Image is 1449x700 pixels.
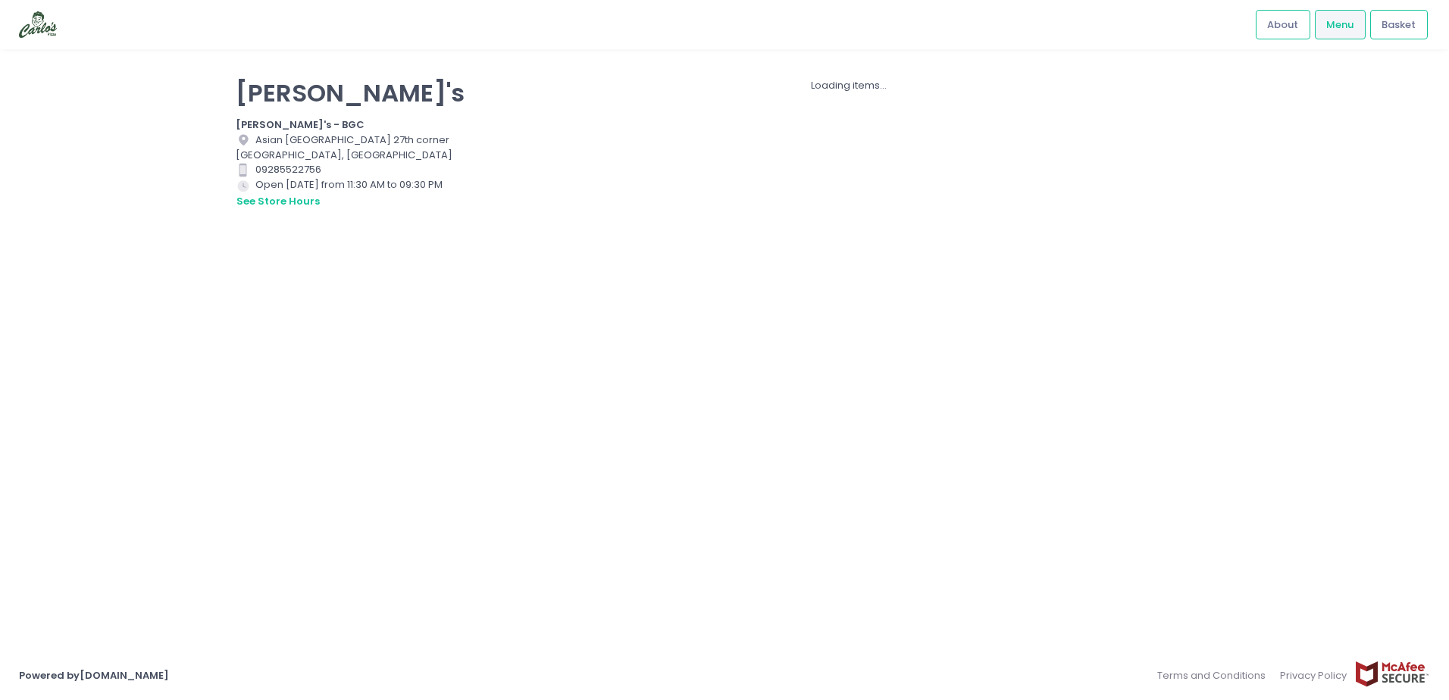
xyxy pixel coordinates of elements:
[236,78,466,108] p: [PERSON_NAME]'s
[1326,17,1354,33] span: Menu
[1382,17,1416,33] span: Basket
[1354,661,1430,687] img: mcafee-secure
[485,78,1213,93] div: Loading items...
[236,117,365,132] b: [PERSON_NAME]'s - BGC
[1267,17,1298,33] span: About
[1256,10,1310,39] a: About
[236,133,466,163] div: Asian [GEOGRAPHIC_DATA] 27th corner [GEOGRAPHIC_DATA], [GEOGRAPHIC_DATA]
[19,11,57,38] img: logo
[1315,10,1366,39] a: Menu
[1273,661,1355,690] a: Privacy Policy
[1157,661,1273,690] a: Terms and Conditions
[236,177,466,209] div: Open [DATE] from 11:30 AM to 09:30 PM
[19,668,169,683] a: Powered by[DOMAIN_NAME]
[236,193,321,210] button: see store hours
[236,162,466,177] div: 09285522756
